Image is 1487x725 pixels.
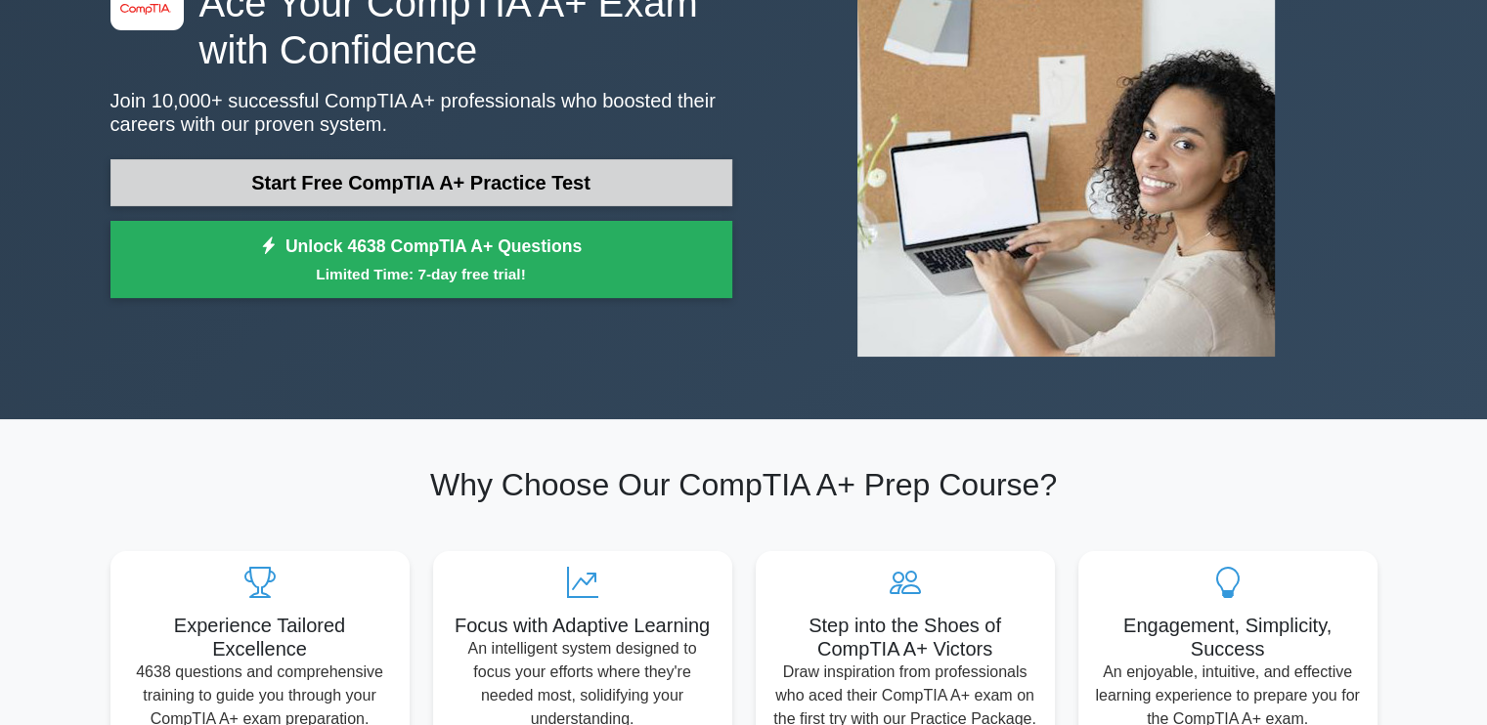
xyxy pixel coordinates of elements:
[110,89,732,136] p: Join 10,000+ successful CompTIA A+ professionals who boosted their careers with our proven system.
[110,466,1378,503] h2: Why Choose Our CompTIA A+ Prep Course?
[771,614,1039,661] h5: Step into the Shoes of CompTIA A+ Victors
[135,263,708,285] small: Limited Time: 7-day free trial!
[110,159,732,206] a: Start Free CompTIA A+ Practice Test
[126,614,394,661] h5: Experience Tailored Excellence
[1094,614,1362,661] h5: Engagement, Simplicity, Success
[449,614,717,637] h5: Focus with Adaptive Learning
[110,221,732,299] a: Unlock 4638 CompTIA A+ QuestionsLimited Time: 7-day free trial!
